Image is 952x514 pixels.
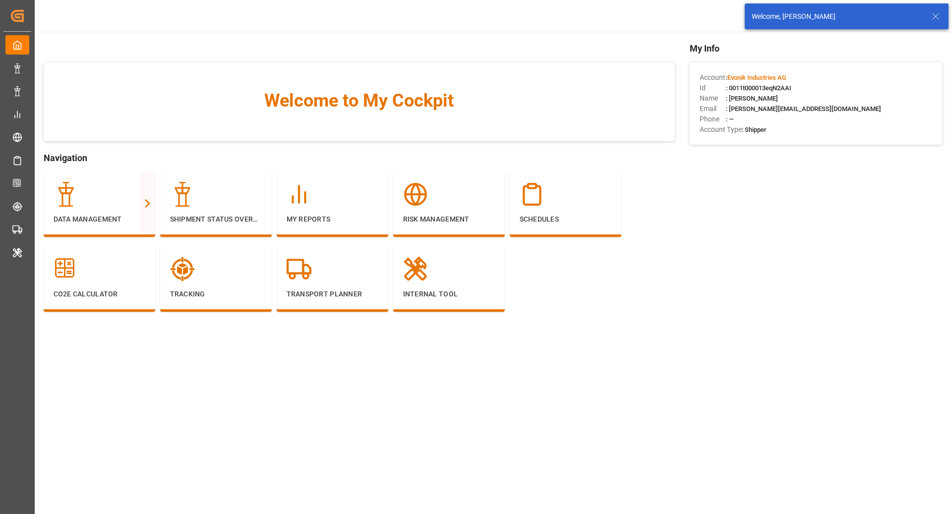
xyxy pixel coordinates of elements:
div: Welcome, [PERSON_NAME] [752,11,922,22]
p: My Reports [287,214,378,225]
span: Phone [700,114,726,124]
span: Email [700,104,726,114]
p: Internal Tool [403,289,495,299]
span: : [PERSON_NAME][EMAIL_ADDRESS][DOMAIN_NAME] [726,105,881,113]
span: Name [700,93,726,104]
span: Evonik Industries AG [727,74,786,81]
span: Account Type [700,124,742,135]
span: Welcome to My Cockpit [63,87,655,114]
span: : 0011t000013eqN2AAI [726,84,791,92]
span: : — [726,115,734,123]
p: Risk Management [403,214,495,225]
p: Data Management [54,214,145,225]
p: Shipment Status Overview [170,214,262,225]
span: My Info [690,42,942,55]
span: Navigation [44,151,675,165]
p: CO2e Calculator [54,289,145,299]
p: Transport Planner [287,289,378,299]
span: : [726,74,786,81]
span: Id [700,83,726,93]
p: Tracking [170,289,262,299]
span: : Shipper [742,126,767,133]
span: Account [700,72,726,83]
span: : [PERSON_NAME] [726,95,778,102]
p: Schedules [520,214,611,225]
